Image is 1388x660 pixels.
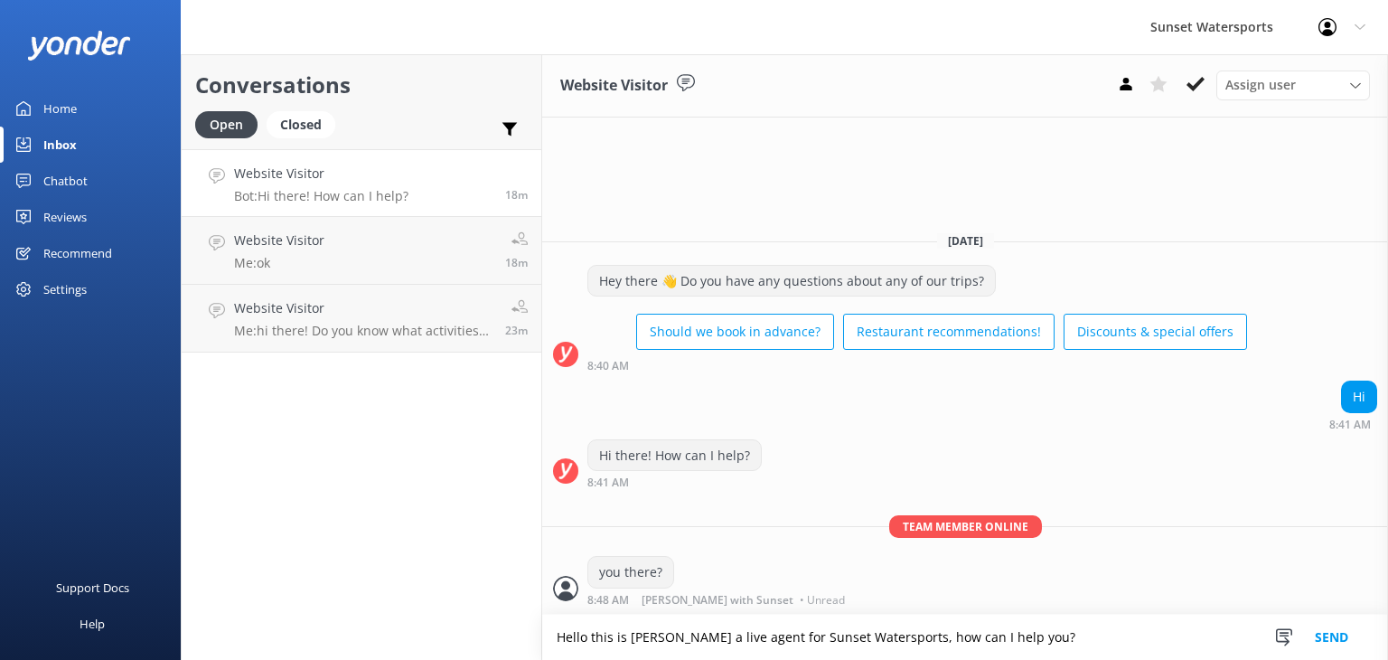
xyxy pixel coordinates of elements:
div: Hey there 👋 Do you have any questions about any of our trips? [588,266,995,297]
div: Closed [267,111,335,138]
div: Recommend [43,235,112,271]
div: Hi [1342,382,1376,412]
div: Aug 28 2025 07:41am (UTC -05:00) America/Cancun [587,476,762,488]
strong: 8:41 AM [587,477,629,488]
a: Open [195,114,267,134]
a: Website VisitorMe:ok18m [182,217,541,285]
button: Send [1298,615,1365,660]
div: Reviews [43,199,87,235]
h2: Conversations [195,68,528,102]
h4: Website Visitor [234,231,324,250]
div: Settings [43,271,87,307]
a: Website VisitorBot:Hi there! How can I help?18m [182,149,541,217]
span: [PERSON_NAME] with Sunset [642,595,793,606]
span: Aug 28 2025 07:41am (UTC -05:00) America/Cancun [505,255,528,270]
div: Open [195,111,258,138]
p: Me: ok [234,255,324,271]
span: [DATE] [937,233,994,249]
div: Chatbot [43,163,88,199]
button: Should we book in advance? [636,314,834,350]
a: Closed [267,114,344,134]
div: Help [80,606,105,642]
div: Support Docs [56,570,129,606]
div: Aug 28 2025 07:48am (UTC -05:00) America/Cancun [587,593,849,606]
div: Aug 28 2025 07:40am (UTC -05:00) America/Cancun [587,359,1247,372]
strong: 8:40 AM [587,361,629,372]
h4: Website Visitor [234,298,492,318]
span: Team member online [889,515,1042,538]
span: Aug 28 2025 07:41am (UTC -05:00) America/Cancun [505,187,528,203]
div: Aug 28 2025 07:41am (UTC -05:00) America/Cancun [1329,418,1377,430]
div: Inbox [43,127,77,163]
span: • Unread [800,595,845,606]
div: you there? [588,557,673,588]
h4: Website Visitor [234,164,408,184]
div: Home [43,90,77,127]
p: Me: hi there! Do you know what activities you want to do? or are you checking out the golf cart r... [234,323,492,339]
a: Website VisitorMe:hi there! Do you know what activities you want to do? or are you checking out t... [182,285,541,353]
p: Bot: Hi there! How can I help? [234,188,408,204]
span: Aug 28 2025 07:36am (UTC -05:00) America/Cancun [505,323,528,338]
span: Assign user [1225,75,1296,95]
img: yonder-white-logo.png [27,31,131,61]
button: Discounts & special offers [1064,314,1247,350]
h3: Website Visitor [560,74,668,98]
strong: 8:48 AM [587,595,629,606]
textarea: Hello this is [PERSON_NAME] a live agent for Sunset Watersports, how can I help you? [542,615,1388,660]
div: Assign User [1216,71,1370,99]
strong: 8:41 AM [1329,420,1371,430]
button: Restaurant recommendations! [843,314,1055,350]
div: Hi there! How can I help? [588,440,761,471]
